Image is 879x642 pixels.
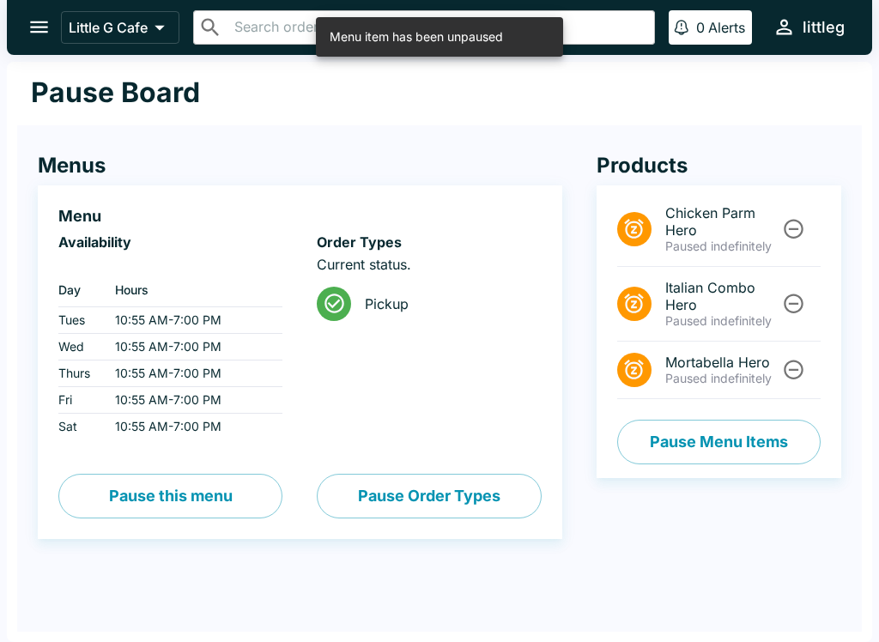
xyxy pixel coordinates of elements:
[365,295,527,312] span: Pickup
[317,256,541,273] p: Current status.
[58,233,282,251] h6: Availability
[696,19,705,36] p: 0
[58,360,101,387] td: Thurs
[665,204,779,239] span: Chicken Parm Hero
[58,273,101,307] th: Day
[665,371,779,386] p: Paused indefinitely
[665,313,779,329] p: Paused indefinitely
[665,279,779,313] span: Italian Combo Hero
[101,387,282,414] td: 10:55 AM - 7:00 PM
[317,474,541,518] button: Pause Order Types
[101,360,282,387] td: 10:55 AM - 7:00 PM
[803,17,845,38] div: littleg
[61,11,179,44] button: Little G Cafe
[778,213,809,245] button: Unpause
[101,334,282,360] td: 10:55 AM - 7:00 PM
[317,233,541,251] h6: Order Types
[101,307,282,334] td: 10:55 AM - 7:00 PM
[229,15,647,39] input: Search orders by name or phone number
[708,19,745,36] p: Alerts
[58,256,282,273] p: ‏
[58,387,101,414] td: Fri
[38,153,562,179] h4: Menus
[17,5,61,49] button: open drawer
[31,76,200,110] h1: Pause Board
[597,153,841,179] h4: Products
[665,354,779,371] span: Mortabella Hero
[101,414,282,440] td: 10:55 AM - 7:00 PM
[778,288,809,319] button: Unpause
[778,354,809,385] button: Unpause
[617,420,821,464] button: Pause Menu Items
[766,9,852,45] button: littleg
[58,334,101,360] td: Wed
[330,22,503,51] div: Menu item has been unpaused
[665,239,779,254] p: Paused indefinitely
[101,273,282,307] th: Hours
[58,307,101,334] td: Tues
[69,19,148,36] p: Little G Cafe
[58,474,282,518] button: Pause this menu
[58,414,101,440] td: Sat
